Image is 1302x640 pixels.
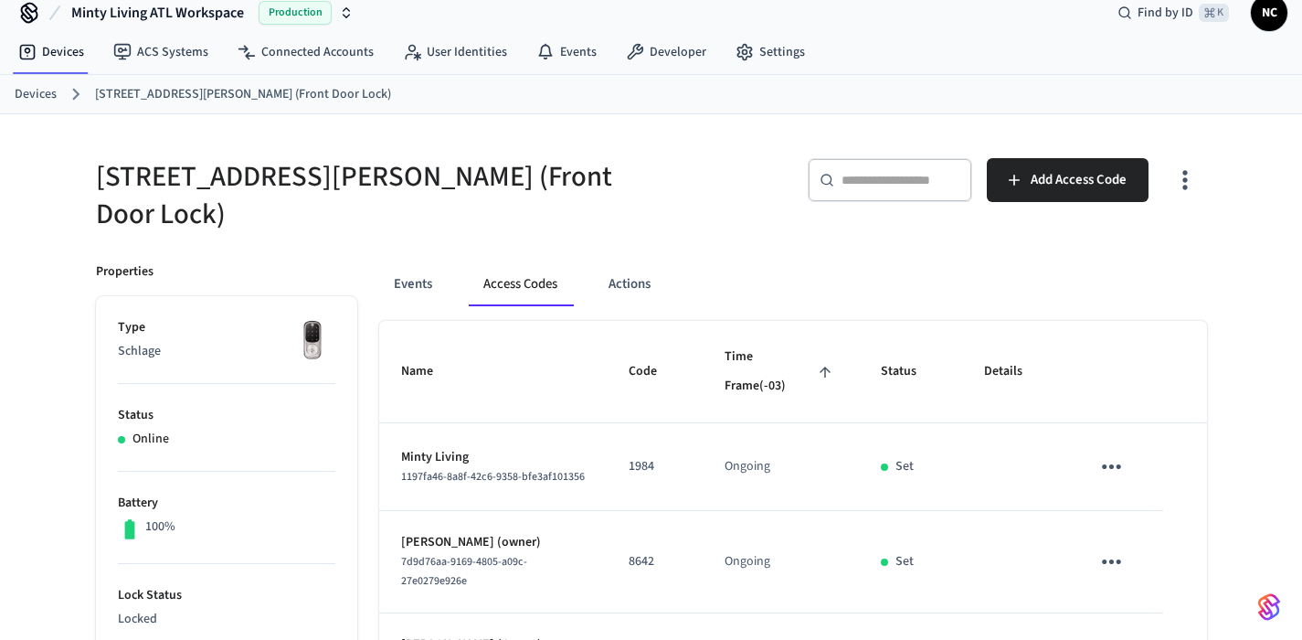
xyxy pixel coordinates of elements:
span: 7d9d76aa-9169-4805-a09c-27e0279e926e [401,554,527,589]
p: Lock Status [118,586,335,605]
p: Set [895,457,914,476]
span: Status [881,357,940,386]
p: Schlage [118,342,335,361]
a: ACS Systems [99,36,223,69]
span: Name [401,357,457,386]
a: Events [522,36,611,69]
a: Developer [611,36,721,69]
p: 8642 [629,552,681,571]
p: Battery [118,494,335,513]
span: Add Access Code [1031,168,1127,192]
button: Events [379,262,447,306]
h5: [STREET_ADDRESS][PERSON_NAME] (Front Door Lock) [96,158,640,233]
p: Minty Living [401,448,585,467]
td: Ongoing [703,423,859,511]
p: [PERSON_NAME] (owner) [401,533,585,552]
button: Access Codes [469,262,572,306]
span: ⌘ K [1199,4,1229,22]
img: SeamLogoGradient.69752ec5.svg [1258,592,1280,622]
p: 1984 [629,457,681,476]
div: ant example [379,262,1207,306]
span: Find by ID [1138,4,1193,22]
p: Status [118,406,335,425]
span: Details [984,357,1046,386]
p: Type [118,318,335,337]
span: Production [259,1,332,25]
p: 100% [145,517,175,537]
span: Code [629,357,681,386]
span: Minty Living ATL Workspace [71,2,244,24]
a: Devices [15,85,57,104]
a: Settings [721,36,820,69]
a: User Identities [388,36,522,69]
img: Yale Assure Touchscreen Wifi Smart Lock, Satin Nickel, Front [290,318,335,364]
p: Locked [118,610,335,629]
a: Devices [4,36,99,69]
span: 1197fa46-8a8f-42c6-9358-bfe3af101356 [401,469,585,485]
a: [STREET_ADDRESS][PERSON_NAME] (Front Door Lock) [95,85,391,104]
button: Add Access Code [987,158,1149,202]
a: Connected Accounts [223,36,388,69]
p: Properties [96,262,153,282]
button: Actions [594,262,665,306]
p: Set [895,552,914,571]
span: Time Frame(-03) [725,343,837,400]
p: Online [132,430,169,449]
td: Ongoing [703,511,859,613]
